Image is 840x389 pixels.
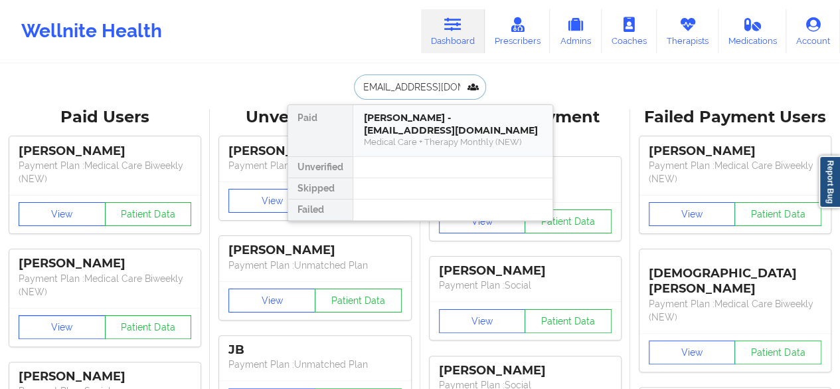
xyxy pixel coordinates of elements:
[228,358,401,371] p: Payment Plan : Unmatched Plan
[19,256,191,271] div: [PERSON_NAME]
[19,202,106,226] button: View
[786,9,840,53] a: Account
[228,259,401,272] p: Payment Plan : Unmatched Plan
[228,289,315,313] button: View
[525,309,612,333] button: Patient Data
[19,369,191,384] div: [PERSON_NAME]
[9,107,201,128] div: Paid Users
[550,9,602,53] a: Admins
[734,202,821,226] button: Patient Data
[228,342,401,358] div: JB
[288,199,353,221] div: Failed
[19,315,106,339] button: View
[19,144,191,159] div: [PERSON_NAME]
[819,156,840,208] a: Report Bug
[364,112,542,136] div: [PERSON_NAME] - [EMAIL_ADDRESS][DOMAIN_NAME]
[105,202,192,226] button: Patient Data
[364,136,542,148] div: Medical Care + Therapy Monthly (NEW)
[288,157,353,178] div: Unverified
[525,209,612,233] button: Patient Data
[649,202,736,226] button: View
[602,9,657,53] a: Coaches
[105,315,192,339] button: Patient Data
[228,243,401,258] div: [PERSON_NAME]
[228,189,315,213] button: View
[734,340,821,364] button: Patient Data
[639,107,831,128] div: Failed Payment Users
[19,159,191,186] p: Payment Plan : Medical Care Biweekly (NEW)
[439,263,612,279] div: [PERSON_NAME]
[439,209,526,233] button: View
[485,9,550,53] a: Prescribers
[649,144,821,159] div: [PERSON_NAME]
[439,363,612,378] div: [PERSON_NAME]
[649,340,736,364] button: View
[439,279,612,292] p: Payment Plan : Social
[649,256,821,297] div: [DEMOGRAPHIC_DATA][PERSON_NAME]
[288,178,353,199] div: Skipped
[421,9,485,53] a: Dashboard
[315,289,402,313] button: Patient Data
[439,309,526,333] button: View
[219,107,410,128] div: Unverified Users
[657,9,718,53] a: Therapists
[19,272,191,299] p: Payment Plan : Medical Care Biweekly (NEW)
[228,159,401,172] p: Payment Plan : Unmatched Plan
[649,159,821,186] p: Payment Plan : Medical Care Biweekly (NEW)
[718,9,787,53] a: Medications
[649,297,821,324] p: Payment Plan : Medical Care Biweekly (NEW)
[228,144,401,159] div: [PERSON_NAME]
[288,105,353,157] div: Paid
